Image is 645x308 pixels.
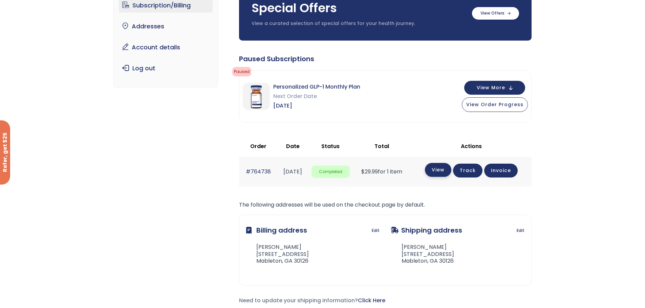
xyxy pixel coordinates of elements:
button: View Order Progress [462,97,528,112]
a: Account details [119,40,213,54]
a: Addresses [119,19,213,33]
a: #764738 [246,168,271,175]
span: Total [374,142,389,150]
address: [PERSON_NAME] [STREET_ADDRESS] Mableton, GA 30126 [391,244,454,265]
a: Click Here [358,297,385,304]
address: [PERSON_NAME] [STREET_ADDRESS] Mableton, GA 30126 [246,244,309,265]
a: Edit [372,226,380,235]
span: Date [286,142,300,150]
span: [DATE] [273,101,360,111]
span: Paused [232,67,251,76]
span: 29.99 [361,168,378,175]
h3: Billing address [246,222,307,239]
span: Next Order Date [273,92,360,101]
time: [DATE] [283,168,302,175]
span: Need to update your shipping information? [239,297,385,304]
div: Paused Subscriptions [239,54,532,64]
span: $ [361,168,365,175]
a: Log out [119,61,213,75]
span: Status [321,142,340,150]
a: Invoice [484,164,518,177]
span: View More [477,86,505,90]
p: View a curated selection of special offers for your health journey. [252,20,465,27]
span: Personalized GLP-1 Monthly Plan [273,82,360,92]
button: View More [464,81,525,95]
span: Order [250,142,266,150]
a: Edit [517,226,524,235]
p: The following addresses will be used on the checkout page by default. [239,200,532,210]
a: Track [453,164,482,177]
h3: Shipping address [391,222,462,239]
a: View [425,163,451,177]
td: for 1 item [353,157,411,186]
span: Actions [461,142,482,150]
span: View Order Progress [466,101,523,108]
span: Completed [311,166,349,178]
